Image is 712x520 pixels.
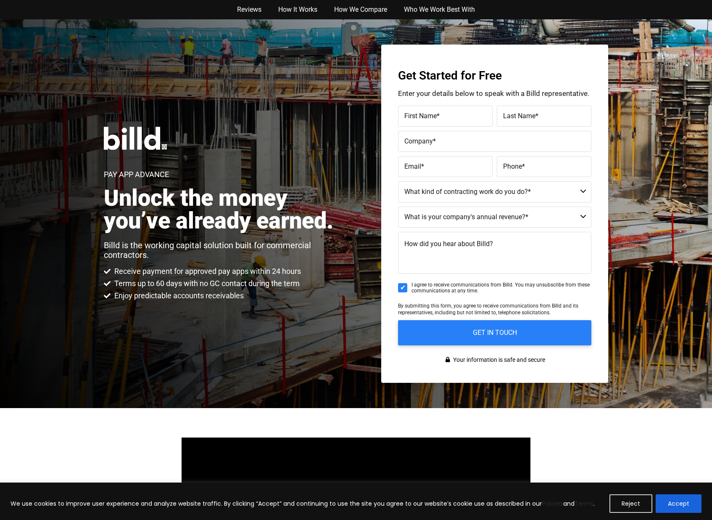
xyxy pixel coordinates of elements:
span: Email [404,162,421,170]
span: Company [404,137,433,145]
span: First Name [404,112,437,120]
h2: Unlock the money you’ve already earned. [104,187,342,232]
input: I agree to receive communications from Billd. You may unsubscribe from these communications at an... [398,283,407,292]
span: I agree to receive communications from Billd. You may unsubscribe from these communications at an... [411,282,591,294]
span: Your information is safe and secure [451,354,545,366]
span: Enjoy predictable accounts receivables [112,291,244,301]
span: By submitting this form, you agree to receive communications from Billd and its representatives, ... [398,303,578,316]
span: Phone [503,162,522,170]
p: We use cookies to improve user experience and analyze website traffic. By clicking “Accept” and c... [11,499,595,509]
h1: Pay App Advance [104,171,169,178]
a: Terms [575,499,593,508]
span: Receive payment for approved pay apps within 24 hours [112,266,301,276]
p: Billd is the working capital solution built for commercial contractors. [104,241,342,260]
a: Policies [542,499,563,508]
p: Enter your details below to speak with a Billd representative. [398,90,591,97]
button: Accept [656,494,701,513]
button: Reject [609,494,652,513]
span: How did you hear about Billd? [404,240,493,248]
span: Terms up to 60 days with no GC contact during the term [112,279,300,289]
input: GET IN TOUCH [398,320,591,345]
span: Last Name [503,112,535,120]
h3: Get Started for Free [398,70,591,82]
